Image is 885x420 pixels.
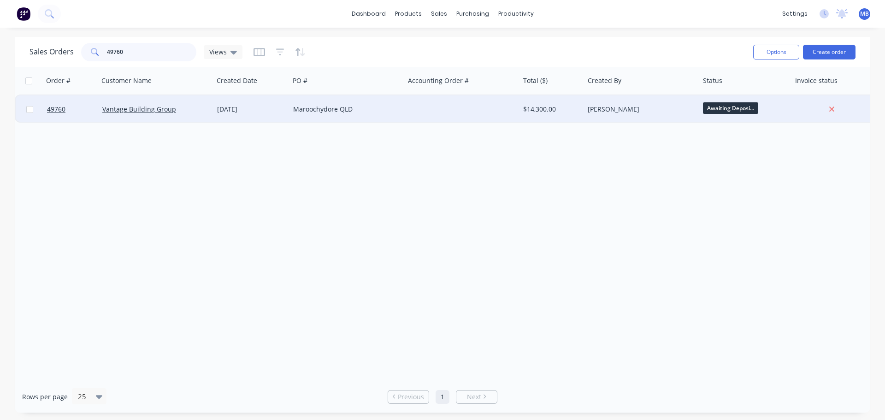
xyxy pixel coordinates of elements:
div: PO # [293,76,307,85]
h1: Sales Orders [29,47,74,56]
span: Rows per page [22,392,68,402]
span: MB [860,10,869,18]
div: Maroochydore QLD [293,105,395,114]
a: Page 1 is your current page [436,390,449,404]
div: [PERSON_NAME] [588,105,690,114]
div: Status [703,76,722,85]
span: Views [209,47,227,57]
div: purchasing [452,7,494,21]
img: Factory [17,7,30,21]
a: dashboard [347,7,390,21]
div: $14,300.00 [523,105,578,114]
ul: Pagination [384,390,501,404]
div: Customer Name [101,76,152,85]
div: Order # [46,76,71,85]
div: Invoice status [795,76,838,85]
input: Search... [107,43,197,61]
span: Previous [398,392,424,402]
a: Next page [456,392,497,402]
div: Created Date [217,76,257,85]
div: Accounting Order # [408,76,469,85]
div: productivity [494,7,538,21]
span: 49760 [47,105,65,114]
div: settings [778,7,812,21]
span: Next [467,392,481,402]
div: Total ($) [523,76,548,85]
a: Vantage Building Group [102,105,176,113]
div: [DATE] [217,105,286,114]
div: products [390,7,426,21]
button: Create order [803,45,855,59]
button: Options [753,45,799,59]
div: Created By [588,76,621,85]
div: sales [426,7,452,21]
a: 49760 [47,95,102,123]
a: Previous page [388,392,429,402]
span: Awaiting Deposi... [703,102,758,114]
